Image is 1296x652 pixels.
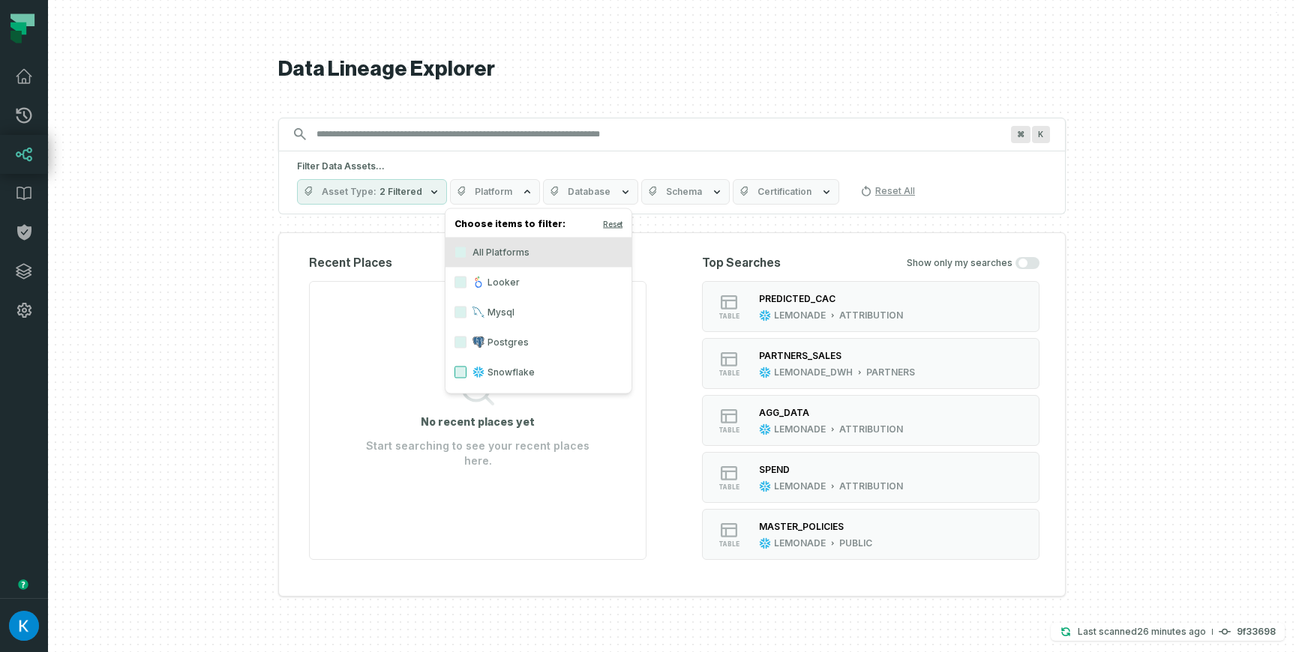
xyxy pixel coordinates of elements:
button: Looker [454,277,466,289]
button: Snowflake [454,366,466,378]
label: Snowflake [445,357,631,387]
img: avatar of Kosta Shougaev [9,611,39,641]
label: Looker [445,268,631,298]
p: Last scanned [1078,624,1206,639]
button: Reset [603,218,622,230]
label: Postgres [445,327,631,357]
div: Tooltip anchor [16,578,30,591]
button: All Platforms [454,247,466,259]
span: Press ⌘ + K to focus the search bar [1011,126,1030,143]
h1: Data Lineage Explorer [278,56,1066,82]
relative-time: Sep 14, 2025, 11:44 AM GMT+3 [1137,626,1206,637]
button: Mysql [454,307,466,319]
label: All Platforms [445,238,631,268]
button: Postgres [454,336,466,348]
span: Press ⌘ + K to focus the search bar [1032,126,1050,143]
button: Last scanned[DATE] 11:44:21 AM9f33698 [1051,623,1285,641]
h4: Choose items to filter: [445,215,631,238]
h4: 9f33698 [1237,627,1276,636]
label: Mysql [445,298,631,327]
